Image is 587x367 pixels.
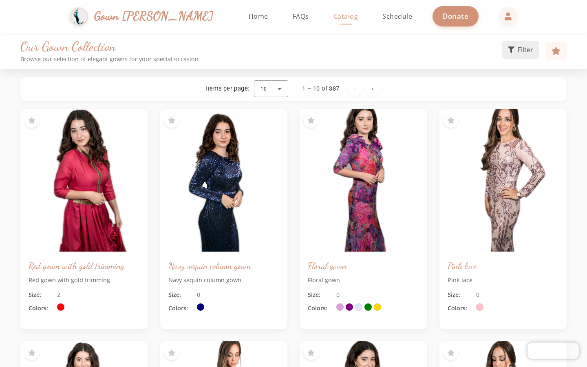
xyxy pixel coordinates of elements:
[70,5,222,28] a: Gown [PERSON_NAME]
[476,290,479,299] span: 0
[527,343,579,359] iframe: Chatra live chat
[29,260,140,272] h3: Red gown with gold trimming
[439,109,567,252] img: Pink lace
[160,109,288,252] img: Navy sequin column gown
[168,290,193,299] span: Size:
[293,12,309,21] span: FAQs
[300,109,427,252] img: Floral gown
[347,82,362,96] button: Previous page
[448,276,559,285] p: Pink lace
[29,290,53,299] span: Size:
[308,260,419,272] h3: Floral gown
[168,304,193,313] span: Colors:
[197,290,200,299] span: 0
[20,109,148,252] img: Red gown with gold trimming
[502,41,539,59] button: Filter
[443,11,468,21] span: Donate
[94,7,214,25] span: Gown [PERSON_NAME]
[518,45,533,55] span: Filter
[20,39,502,54] h1: Our Gown Collection
[20,55,502,62] p: Browse our selection of elegant gowns for your special occasion
[29,276,140,285] p: Red gown with gold trimming
[333,12,358,21] span: Catalog
[308,304,332,313] span: Colors:
[249,12,268,21] span: Home
[433,6,479,26] a: Donate
[448,290,472,299] span: Size:
[168,276,280,285] p: Navy sequin column gown
[382,12,412,21] span: Schedule
[336,290,340,299] span: 0
[302,85,339,93] div: 1 – 10 of 387
[448,304,472,313] span: Colors:
[365,82,380,96] button: Next page
[70,7,88,26] img: Gown Gmach Logo
[205,85,249,93] div: Items per page:
[308,290,332,299] span: Size:
[29,304,53,313] span: Colors:
[308,276,419,285] p: Floral gown
[57,290,60,299] span: 2
[448,260,559,272] h3: Pink lace
[168,260,280,272] h3: Navy sequin column gown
